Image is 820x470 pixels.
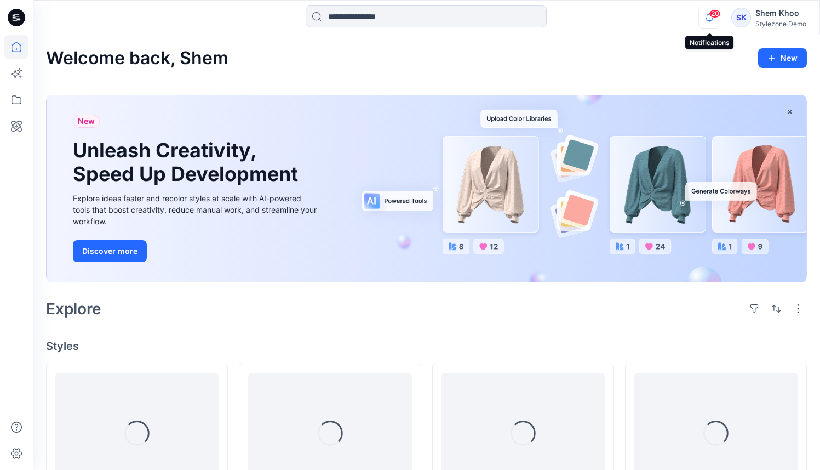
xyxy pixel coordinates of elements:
[73,139,303,186] h1: Unleash Creativity, Speed Up Development
[73,240,319,262] a: Discover more
[755,20,806,28] div: Stylezone Demo
[78,115,95,128] span: New
[755,7,806,20] div: Shem Khoo
[731,8,751,27] div: SK
[73,192,319,227] div: Explore ideas faster and recolor styles at scale with AI-powered tools that boost creativity, red...
[46,300,101,318] h2: Explore
[73,240,147,262] button: Discover more
[758,48,807,68] button: New
[709,9,721,18] span: 20
[46,339,807,353] h4: Styles
[46,48,228,69] h2: Welcome back, Shem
